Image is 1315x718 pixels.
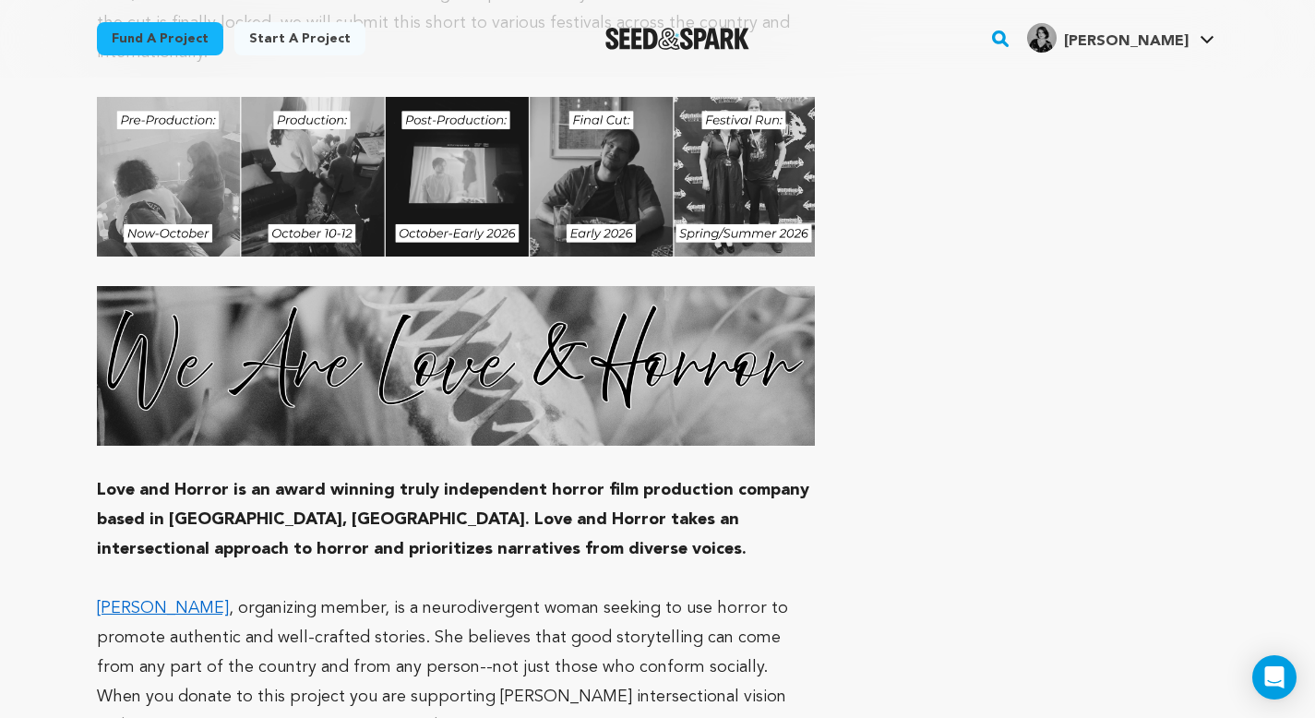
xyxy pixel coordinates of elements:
a: Seed&Spark Homepage [605,28,750,50]
img: 6453dac23ed13684.jpg [1027,23,1057,53]
a: Start a project [234,22,365,55]
a: Jamie A.'s Profile [1023,19,1218,53]
div: Open Intercom Messenger [1252,655,1297,700]
span: Jamie A.'s Profile [1023,19,1218,58]
img: Seed&Spark Logo Dark Mode [605,28,750,50]
img: 1754457086-Untitled%20(72%20x%2016%20in)%20(11).jpg [97,286,816,446]
span: [PERSON_NAME] [1064,34,1189,49]
strong: Love and Horror is an award winning truly independent horror film production company based in [GE... [97,482,809,557]
a: Fund a project [97,22,223,55]
a: [PERSON_NAME] [97,600,229,616]
img: 1754454563-Untitled%20(72%20x%2016%20in)%20(9).jpg [97,97,816,257]
div: Jamie A.'s Profile [1027,23,1189,53]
